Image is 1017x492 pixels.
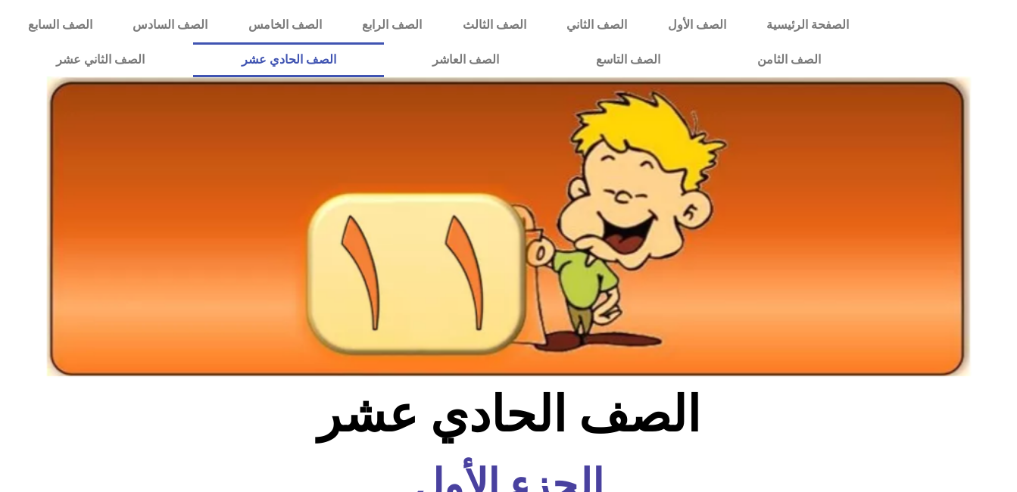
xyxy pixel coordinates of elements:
a: الصف الثاني عشر [8,42,193,77]
a: الصف الخامس [228,8,342,42]
a: الصف الحادي عشر [193,42,385,77]
a: الصف السابع [8,8,112,42]
a: الصف الثاني [546,8,647,42]
h2: الصف الحادي عشر [258,385,759,444]
a: الصف الرابع [342,8,441,42]
a: الصف الثامن [709,42,869,77]
a: الصف الثالث [442,8,546,42]
a: الصف الأول [647,8,746,42]
a: الصف التاسع [547,42,709,77]
a: الصف العاشر [384,42,547,77]
a: الصف السادس [113,8,228,42]
a: الصفحة الرئيسية [746,8,869,42]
